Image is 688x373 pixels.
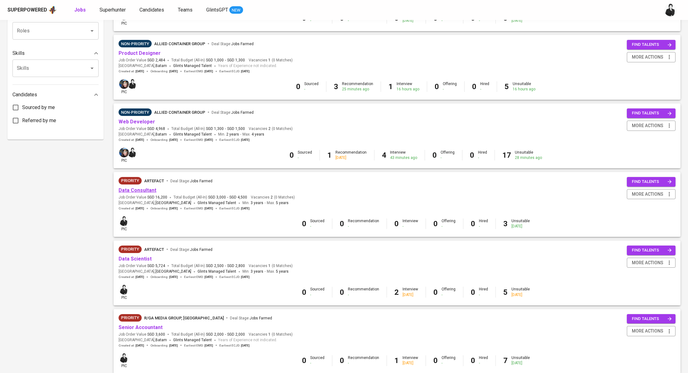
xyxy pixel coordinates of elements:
[184,138,213,142] span: Earliest EMD :
[171,332,245,337] span: Total Budget (All-In)
[208,195,226,200] span: SGD 3,000
[390,155,417,160] div: 43 minutes ago
[48,5,57,15] img: app logo
[227,58,245,63] span: SGD 1,300
[241,138,250,142] span: [DATE]
[119,216,129,226] img: medwi@glints.com
[139,6,165,14] a: Candidates
[251,195,295,200] span: Vacancies ( 0 Matches )
[169,343,178,348] span: [DATE]
[511,224,530,229] div: [DATE]
[502,151,511,160] b: 17
[135,69,144,74] span: [DATE]
[119,50,161,56] a: Product Designer
[478,150,487,160] div: Hired
[74,6,87,14] a: Jobs
[627,326,676,336] button: more actions
[310,18,324,23] div: -
[249,263,293,269] span: Vacancies ( 0 Matches )
[478,155,487,160] div: -
[100,7,126,13] span: Superhunter
[403,287,418,297] div: Interview
[88,64,96,73] button: Open
[302,356,306,365] b: 0
[241,343,250,348] span: [DATE]
[119,132,167,138] span: [GEOGRAPHIC_DATA] ,
[348,287,379,297] div: Recommendation
[22,117,56,124] span: Referred by me
[119,119,155,125] a: Web Developer
[302,219,306,228] b: 0
[479,18,488,23] div: -
[627,121,676,131] button: more actions
[632,247,672,254] span: find talents
[227,195,228,200] span: -
[342,87,373,92] div: 25 minutes ago
[150,138,178,142] span: Onboarding :
[178,6,194,14] a: Teams
[267,126,271,132] span: 2
[12,91,37,98] p: Candidates
[394,219,399,228] b: 0
[242,269,263,274] span: Min.
[342,81,373,92] div: Recommendation
[505,82,509,91] b: 5
[178,7,193,13] span: Teams
[442,287,456,297] div: Offering
[627,246,676,255] button: find talents
[442,18,456,23] div: -
[403,218,418,229] div: Interview
[403,355,418,366] div: Interview
[206,263,224,269] span: SGD 2,500
[147,58,165,63] span: SGD 2,484
[249,332,293,337] span: Vacancies ( 0 Matches )
[119,69,144,74] span: Created at :
[119,200,191,206] span: [GEOGRAPHIC_DATA] ,
[198,201,236,205] span: Glints Managed Talent
[241,206,250,211] span: [DATE]
[249,126,293,132] span: Vacancies ( 0 Matches )
[335,155,367,160] div: [DATE]
[433,219,438,228] b: 0
[441,155,455,160] div: -
[442,292,456,298] div: -
[206,332,224,337] span: SGD 2,000
[241,275,250,279] span: [DATE]
[147,126,165,132] span: SGD 4,968
[119,178,142,184] span: Priority
[173,195,247,200] span: Total Budget (All-In)
[184,206,213,211] span: Earliest EMD :
[511,287,530,297] div: Unsuitable
[627,258,676,268] button: more actions
[310,355,324,366] div: Sourced
[511,292,530,298] div: [DATE]
[119,138,144,142] span: Created at :
[119,195,167,200] span: Job Order Value
[218,337,277,343] span: Years of Experience not indicated.
[128,79,137,89] img: medwi@glints.com
[251,201,263,205] span: 3 years
[632,315,672,323] span: find talents
[503,219,508,228] b: 3
[119,187,156,193] a: Data Consultant
[135,275,144,279] span: [DATE]
[119,352,129,369] div: pic
[394,356,399,365] b: 1
[267,201,289,205] span: Max.
[471,356,475,365] b: 0
[119,343,144,348] span: Created at :
[627,40,676,50] button: find talents
[119,126,165,132] span: Job Order Value
[155,63,167,69] span: Batam
[119,337,167,343] span: [GEOGRAPHIC_DATA] ,
[348,218,379,229] div: Recommendation
[251,269,263,274] span: 3 years
[135,343,144,348] span: [DATE]
[304,87,319,92] div: -
[340,288,344,297] b: 0
[290,151,294,160] b: 0
[632,41,672,48] span: find talents
[267,269,289,274] span: Max.
[204,343,213,348] span: [DATE]
[225,263,226,269] span: -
